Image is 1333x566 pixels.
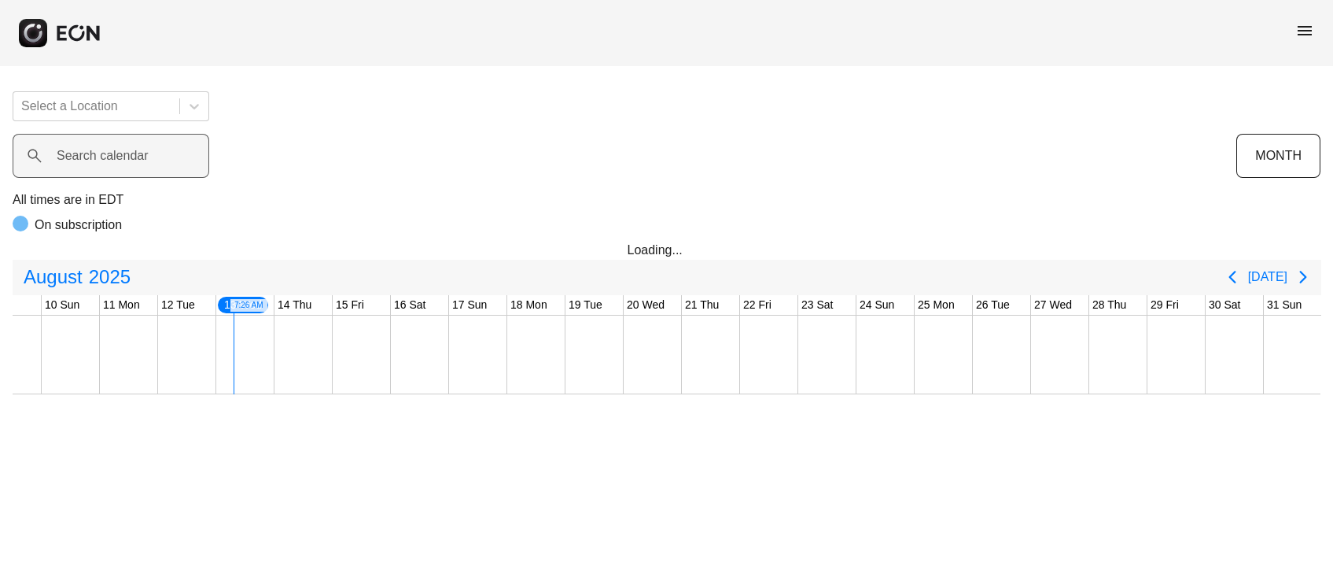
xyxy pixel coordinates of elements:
button: [DATE] [1248,263,1287,291]
button: MONTH [1236,134,1320,178]
div: 19 Tue [565,295,606,315]
div: 16 Sat [391,295,429,315]
div: 12 Tue [158,295,198,315]
div: 31 Sun [1264,295,1305,315]
div: 30 Sat [1206,295,1243,315]
button: August2025 [14,261,140,293]
label: Search calendar [57,146,149,165]
p: All times are in EDT [13,191,1320,209]
div: 11 Mon [100,295,143,315]
span: menu [1295,21,1314,40]
div: 17 Sun [449,295,490,315]
div: 23 Sat [798,295,836,315]
div: 29 Fri [1147,295,1182,315]
div: 21 Thu [682,295,722,315]
div: 26 Tue [973,295,1013,315]
div: 14 Thu [274,295,315,315]
div: 27 Wed [1031,295,1075,315]
span: 2025 [86,261,134,293]
span: August [20,261,86,293]
div: 18 Mon [507,295,551,315]
div: 25 Mon [915,295,958,315]
div: 28 Thu [1089,295,1129,315]
p: On subscription [35,216,122,235]
div: 22 Fri [740,295,775,315]
div: 20 Wed [624,295,668,315]
button: Next page [1287,261,1319,293]
div: Loading... [628,241,706,260]
button: Previous page [1217,261,1248,293]
div: 15 Fri [333,295,367,315]
div: 24 Sun [856,295,897,315]
div: 13 Wed [216,295,270,315]
div: 10 Sun [42,295,83,315]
